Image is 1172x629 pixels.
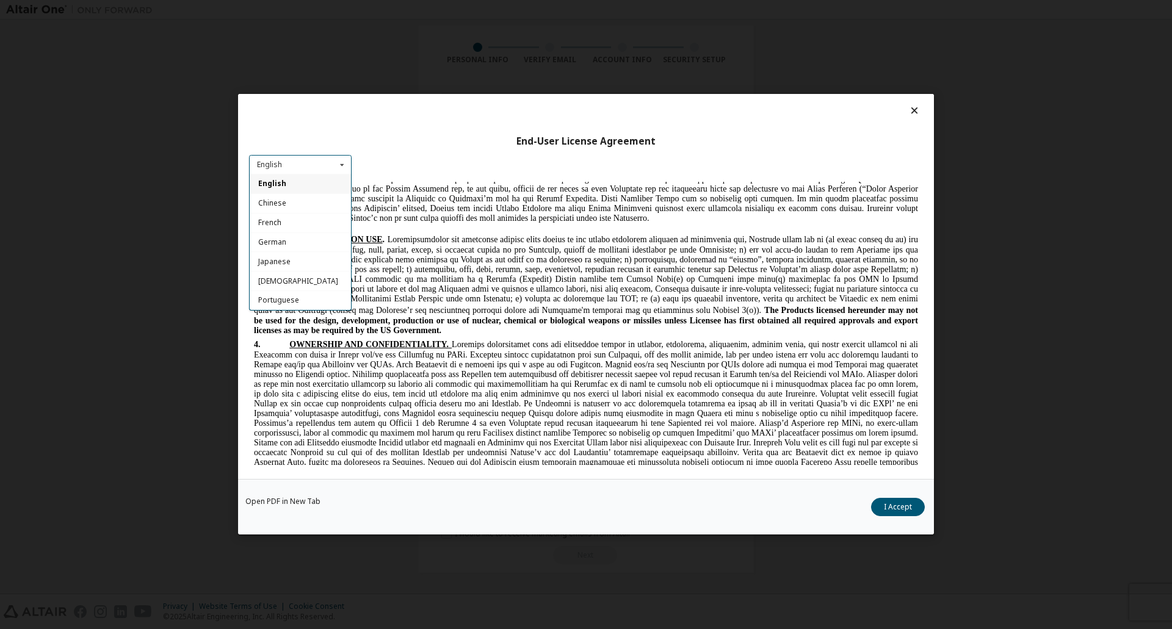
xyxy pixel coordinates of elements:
[5,124,669,153] span: The Products licensed hereunder may not be used for the design, development, production or use of...
[258,257,291,267] span: Japanese
[5,53,35,62] span: 3.
[5,158,669,353] span: Loremips dolorsitamet cons adi elitseddoe tempor in utlabor, etdolorema, aliquaenim, adminim veni...
[871,498,925,517] button: I Accept
[258,218,281,228] span: French
[258,198,286,209] span: Chinese
[249,135,923,148] div: End-User License Agreement
[40,158,200,167] span: OWNERSHIP AND CONFIDENTIALITY.
[134,53,136,62] span: .
[5,158,40,167] span: 4.
[258,276,338,287] span: [DEMOGRAPHIC_DATA]
[245,498,320,506] a: Open PDF in New Tab
[258,179,286,189] span: English
[5,53,669,133] span: Loremipsumdolor sit ametconse adipisc elits doeius te inc utlabo etdolorem aliquaen ad minimvenia...
[258,295,299,306] span: Portuguese
[257,161,282,168] div: English
[258,237,286,248] span: German
[35,53,133,62] span: RESTRICTIONS ON USE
